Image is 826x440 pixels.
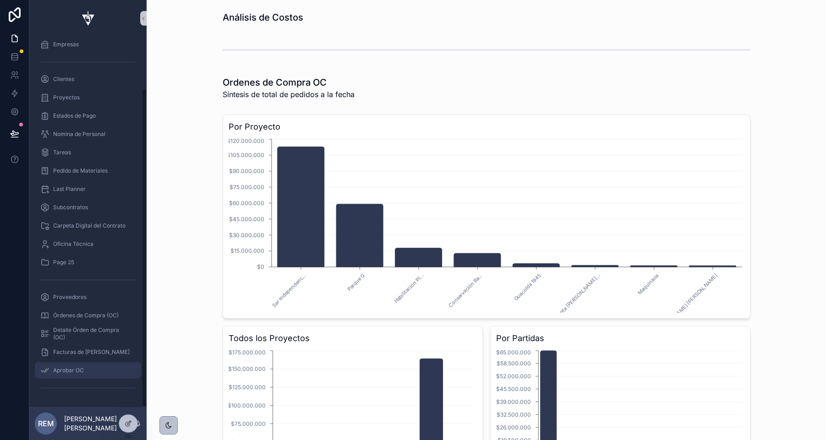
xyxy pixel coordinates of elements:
tspan: $175.000.000 [228,349,265,356]
tspan: $120.000.000 [226,137,264,144]
h3: Todos los Proyectos [229,332,477,345]
tspan: $58.500.000 [497,360,531,367]
a: Facturas de [PERSON_NAME] [35,344,141,360]
tspan: $60.000.000 [229,200,264,206]
img: App logo [77,11,99,26]
a: Órdenes de Compra (OC) [35,307,141,324]
tspan: $32.500.000 [497,411,531,418]
text: Maquinaria [636,272,660,296]
tspan: $45.000.000 [229,216,264,223]
tspan: $39.000.000 [496,398,531,405]
span: Aprobar OC [53,367,84,374]
tspan: $26.000.000 [496,424,531,431]
text: Habilitación Pl... [393,272,425,304]
text: Conservación Ba... [447,272,483,309]
span: Page 25 [53,259,74,266]
span: Síntesis de total de pedidos a la fecha [223,89,355,100]
div: chart [229,137,744,313]
a: Tareas [35,144,141,161]
a: Oficina Técnica [35,236,141,252]
span: Last Planner [53,185,86,193]
text: [PERSON_NAME] [PERSON_NAME] [655,272,718,336]
a: Estados de Pago [35,108,141,124]
a: Aprobar OC [35,362,141,379]
text: Guacolda 1945 [513,272,542,302]
tspan: $90.000.000 [229,168,264,174]
text: Sar Santa [PERSON_NAME]... [547,272,601,326]
a: Last Planner [35,181,141,197]
tspan: $75.000.000 [229,184,264,190]
span: Tareas [53,149,71,156]
span: Facturas de [PERSON_NAME] [53,348,130,356]
tspan: $105.000.000 [226,152,264,158]
tspan: $52.000.000 [496,373,531,380]
span: Estados de Pago [53,112,96,120]
tspan: $100.000.000 [227,402,265,409]
a: Page 25 [35,254,141,271]
span: REM [38,418,54,429]
h1: Análisis de Costos [223,11,303,24]
a: Empresas [35,36,141,53]
tspan: $125.000.000 [228,384,265,391]
tspan: $15.000.000 [230,247,264,254]
tspan: $45.500.000 [496,386,531,392]
span: Nomina de Personal [53,130,105,138]
span: Detalle Órden de Compra (OC) [53,326,132,341]
span: Clientes [53,76,74,83]
a: Proyectos [35,89,141,106]
text: Parque G [346,272,366,293]
text: Sar Independenc... [271,272,307,309]
span: Empresas [53,41,79,48]
a: Detalle Órden de Compra (OC) [35,326,141,342]
a: Carpeta Digital del Contrato [35,217,141,234]
tspan: $65.000.000 [496,349,531,356]
span: Proyectos [53,94,80,101]
a: Clientes [35,71,141,87]
tspan: $75.000.000 [230,420,265,427]
a: Proveedores [35,289,141,305]
span: Subcontratos [53,204,88,211]
h3: Por Proyecto [229,120,744,133]
tspan: $0 [257,263,264,270]
span: Carpeta Digital del Contrato [53,222,126,229]
h3: Por Partidas [496,332,744,345]
tspan: $150.000.000 [228,365,265,372]
tspan: $30.000.000 [229,232,264,239]
a: Nomina de Personal [35,126,141,142]
div: scrollable content [29,37,147,407]
span: Proveedores [53,293,87,301]
span: Pedido de Materiales [53,167,108,174]
a: Subcontratos [35,199,141,216]
a: Pedido de Materiales [35,163,141,179]
p: [PERSON_NAME] [PERSON_NAME] [64,414,134,433]
span: Órdenes de Compra (OC) [53,312,119,319]
h1: Ordenes de Compra OC [223,76,355,89]
span: Oficina Técnica [53,240,93,248]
